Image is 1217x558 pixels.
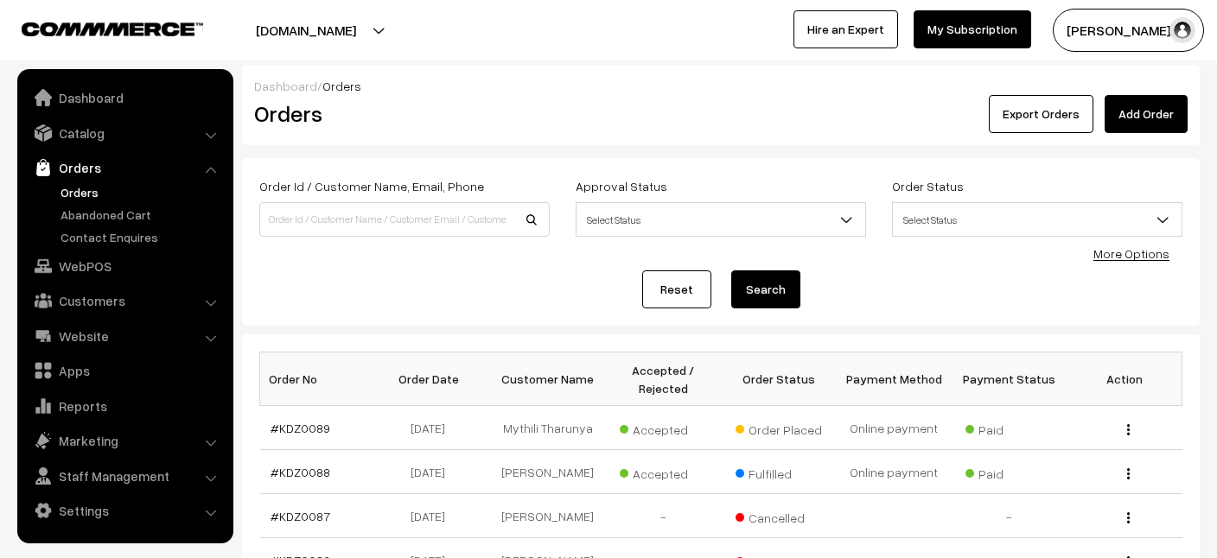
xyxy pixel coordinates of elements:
span: Fulfilled [736,460,822,483]
a: Dashboard [22,82,227,113]
a: #KDZ0088 [271,465,330,479]
span: Select Status [892,202,1182,237]
th: Payment Status [952,352,1067,406]
span: Select Status [577,205,865,235]
a: Hire an Expert [793,10,898,48]
th: Payment Method [836,352,951,406]
th: Order No [260,352,375,406]
span: Accepted [620,416,706,439]
a: Customers [22,285,227,316]
a: Catalog [22,117,227,149]
th: Order Date [375,352,490,406]
label: Order Status [892,177,964,195]
td: - [952,494,1067,538]
span: Order Placed [736,416,822,439]
span: Select Status [576,202,866,237]
img: Menu [1127,468,1130,479]
button: [PERSON_NAME] S… [1053,9,1204,52]
img: user [1169,17,1195,43]
th: Accepted / Rejected [606,352,721,406]
label: Order Id / Customer Name, Email, Phone [259,177,484,195]
input: Order Id / Customer Name / Customer Email / Customer Phone [259,202,550,237]
a: Marketing [22,425,227,456]
a: Reports [22,390,227,422]
th: Action [1067,352,1182,406]
span: Paid [965,416,1052,439]
label: Approval Status [576,177,667,195]
td: Mythili Tharunya [490,406,605,450]
a: Dashboard [254,79,317,93]
td: [PERSON_NAME] [490,494,605,538]
span: Accepted [620,460,706,483]
a: Reset [642,270,711,308]
a: COMMMERCE [22,17,173,38]
img: COMMMERCE [22,22,203,35]
button: Search [731,270,800,308]
th: Order Status [721,352,836,406]
td: Online payment [836,450,951,494]
a: Staff Management [22,460,227,491]
td: [DATE] [375,450,490,494]
div: / [254,77,1188,95]
a: Settings [22,495,227,526]
a: My Subscription [914,10,1031,48]
a: Orders [56,183,227,201]
td: Online payment [836,406,951,450]
a: More Options [1093,246,1169,261]
a: #KDZ0087 [271,509,330,523]
h2: Orders [254,100,548,127]
a: #KDZ0089 [271,421,330,435]
span: Cancelled [736,504,822,527]
button: [DOMAIN_NAME] [195,9,417,52]
td: [DATE] [375,406,490,450]
a: Apps [22,355,227,386]
button: Export Orders [989,95,1093,133]
img: Menu [1127,424,1130,435]
img: Menu [1127,512,1130,523]
span: Select Status [893,205,1182,235]
a: Orders [22,152,227,183]
a: Abandoned Cart [56,206,227,224]
td: - [606,494,721,538]
a: Contact Enquires [56,228,227,246]
span: Orders [322,79,361,93]
td: [PERSON_NAME] [490,450,605,494]
a: Add Order [1105,95,1188,133]
a: WebPOS [22,250,227,282]
a: Website [22,320,227,352]
th: Customer Name [490,352,605,406]
td: [DATE] [375,494,490,538]
span: Paid [965,460,1052,483]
